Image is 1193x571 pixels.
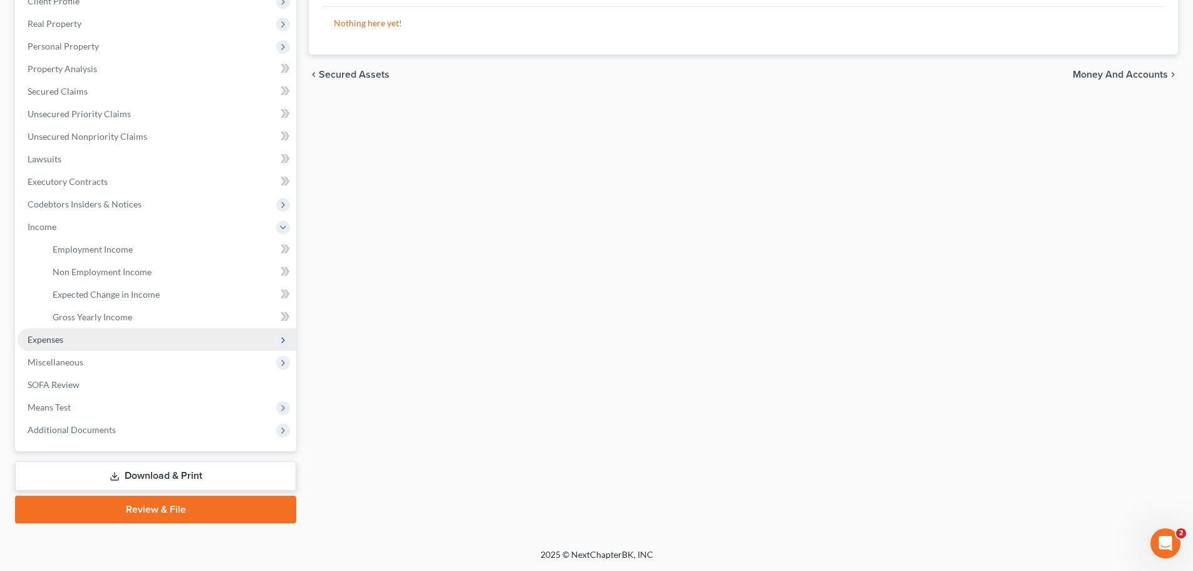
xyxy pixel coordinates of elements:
a: Non Employment Income [43,261,296,283]
span: Secured Assets [319,70,390,80]
span: Personal Property [28,41,99,51]
span: Unsecured Nonpriority Claims [28,131,147,142]
a: Expected Change in Income [43,283,296,306]
span: 2 [1176,528,1186,538]
a: Review & File [15,496,296,523]
div: 2025 © NextChapterBK, INC [240,548,954,571]
span: SOFA Review [28,379,80,390]
i: chevron_left [309,70,319,80]
a: Unsecured Nonpriority Claims [18,125,296,148]
span: Miscellaneous [28,357,83,367]
span: Lawsuits [28,154,61,164]
a: SOFA Review [18,374,296,396]
button: Money and Accounts chevron_right [1073,70,1178,80]
a: Gross Yearly Income [43,306,296,328]
span: Non Employment Income [53,266,152,277]
a: Executory Contracts [18,170,296,193]
a: Lawsuits [18,148,296,170]
button: chevron_left Secured Assets [309,70,390,80]
a: Secured Claims [18,80,296,103]
span: Means Test [28,402,71,412]
a: Unsecured Priority Claims [18,103,296,125]
a: Property Analysis [18,58,296,80]
span: Property Analysis [28,63,97,74]
span: Employment Income [53,244,133,254]
a: Employment Income [43,238,296,261]
span: Income [28,221,56,232]
iframe: Intercom live chat [1150,528,1180,558]
span: Real Property [28,18,81,29]
span: Expected Change in Income [53,289,160,300]
i: chevron_right [1168,70,1178,80]
a: Download & Print [15,461,296,491]
span: Additional Documents [28,424,116,435]
p: Nothing here yet! [334,17,1153,29]
span: Secured Claims [28,86,88,97]
span: Money and Accounts [1073,70,1168,80]
span: Codebtors Insiders & Notices [28,199,142,209]
span: Expenses [28,334,63,345]
span: Executory Contracts [28,176,108,187]
span: Unsecured Priority Claims [28,108,131,119]
span: Gross Yearly Income [53,312,132,322]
